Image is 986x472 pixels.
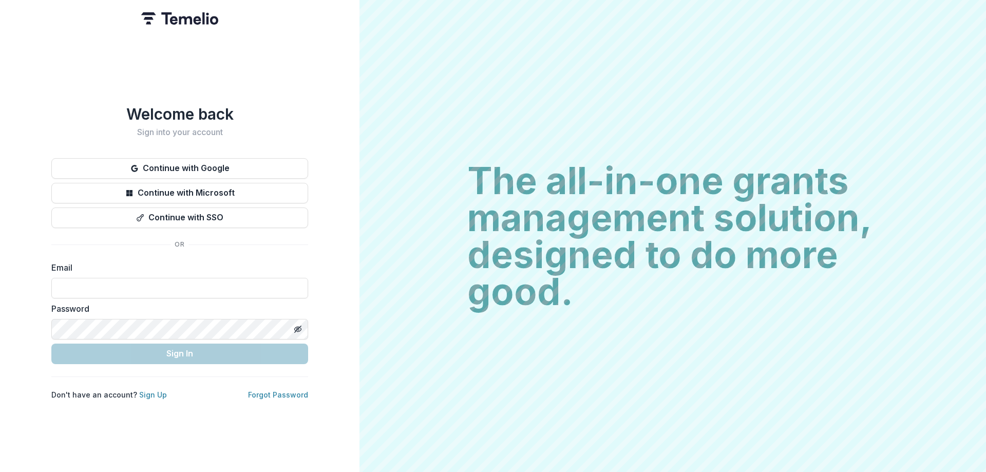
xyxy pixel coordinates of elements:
a: Sign Up [139,390,167,399]
button: Continue with Google [51,158,308,179]
p: Don't have an account? [51,389,167,400]
label: Email [51,261,302,274]
button: Sign In [51,344,308,364]
button: Continue with Microsoft [51,183,308,203]
a: Forgot Password [248,390,308,399]
h2: Sign into your account [51,127,308,137]
button: Toggle password visibility [290,321,306,337]
button: Continue with SSO [51,207,308,228]
label: Password [51,303,302,315]
img: Temelio [141,12,218,25]
h1: Welcome back [51,105,308,123]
